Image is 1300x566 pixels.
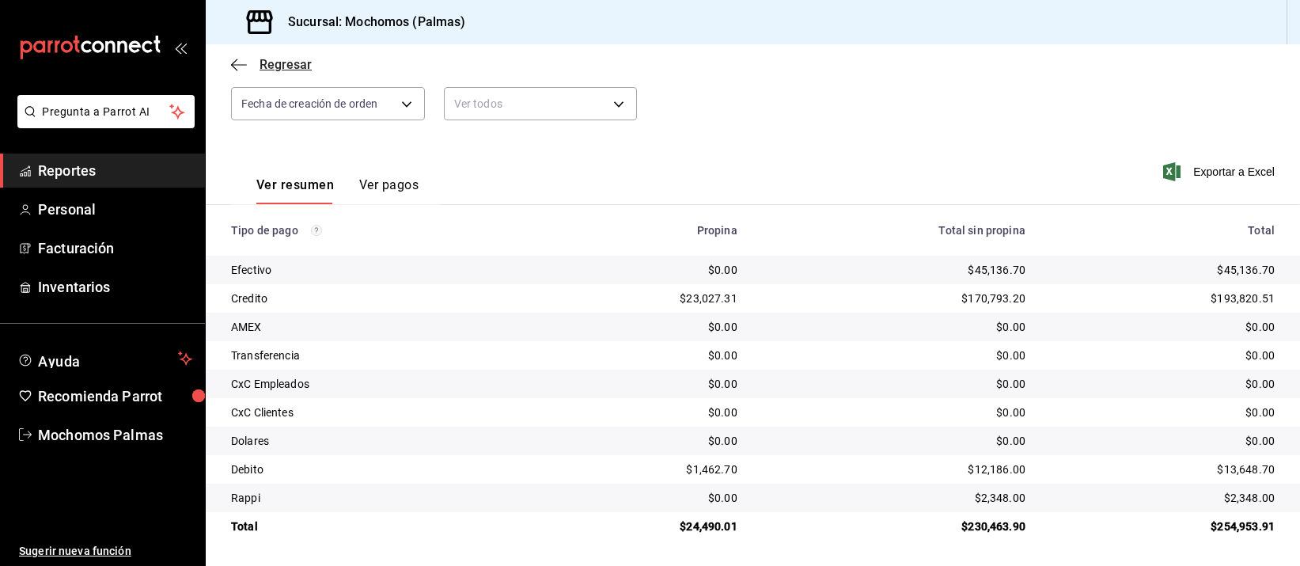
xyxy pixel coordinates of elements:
div: $0.00 [763,348,1025,363]
div: navigation tabs [256,177,419,204]
span: Regresar [260,57,312,72]
svg: Los pagos realizados con Pay y otras terminales son montos brutos. [311,225,322,236]
button: Ver resumen [256,177,334,204]
span: Sugerir nueva función [19,543,192,560]
span: Facturación [38,237,192,259]
span: Personal [38,199,192,220]
div: $0.00 [1051,433,1275,449]
div: AMEX [231,319,525,335]
div: $0.00 [550,490,737,506]
h3: Sucursal: Mochomos (Palmas) [275,13,466,32]
div: Rappi [231,490,525,506]
div: $12,186.00 [763,462,1025,477]
div: Total [1051,224,1275,237]
div: $24,490.01 [550,519,737,534]
span: Mochomos Palmas [38,424,192,446]
div: Efectivo [231,262,525,278]
div: Total [231,519,525,534]
button: Ver pagos [359,177,419,204]
span: Recomienda Parrot [38,386,192,407]
div: $23,027.31 [550,291,737,306]
span: Ayuda [38,349,172,368]
div: $193,820.51 [1051,291,1275,306]
div: $0.00 [1051,376,1275,392]
div: $0.00 [1051,348,1275,363]
div: $170,793.20 [763,291,1025,306]
div: $0.00 [1051,405,1275,420]
div: Dolares [231,433,525,449]
button: Pregunta a Parrot AI [17,95,195,128]
div: Transferencia [231,348,525,363]
span: Inventarios [38,276,192,298]
div: $45,136.70 [763,262,1025,278]
span: Pregunta a Parrot AI [43,104,170,120]
div: CxC Empleados [231,376,525,392]
button: Exportar a Excel [1166,162,1275,181]
span: Fecha de creación de orden [241,96,377,112]
button: open_drawer_menu [174,41,187,54]
div: $0.00 [550,262,737,278]
button: Regresar [231,57,312,72]
div: $2,348.00 [1051,490,1275,506]
div: Ver todos [444,87,638,120]
div: $0.00 [763,319,1025,335]
div: CxC Clientes [231,405,525,420]
div: $13,648.70 [1051,462,1275,477]
div: $254,953.91 [1051,519,1275,534]
div: Total sin propina [763,224,1025,237]
a: Pregunta a Parrot AI [11,115,195,131]
div: $0.00 [550,376,737,392]
div: Debito [231,462,525,477]
div: $2,348.00 [763,490,1025,506]
div: $0.00 [550,319,737,335]
div: $0.00 [763,433,1025,449]
div: $0.00 [763,405,1025,420]
div: $0.00 [763,376,1025,392]
div: $230,463.90 [763,519,1025,534]
div: $45,136.70 [1051,262,1275,278]
div: Tipo de pago [231,224,525,237]
span: Reportes [38,160,192,181]
div: $0.00 [1051,319,1275,335]
div: Credito [231,291,525,306]
div: $0.00 [550,405,737,420]
div: $1,462.70 [550,462,737,477]
div: Propina [550,224,737,237]
div: $0.00 [550,348,737,363]
div: $0.00 [550,433,737,449]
